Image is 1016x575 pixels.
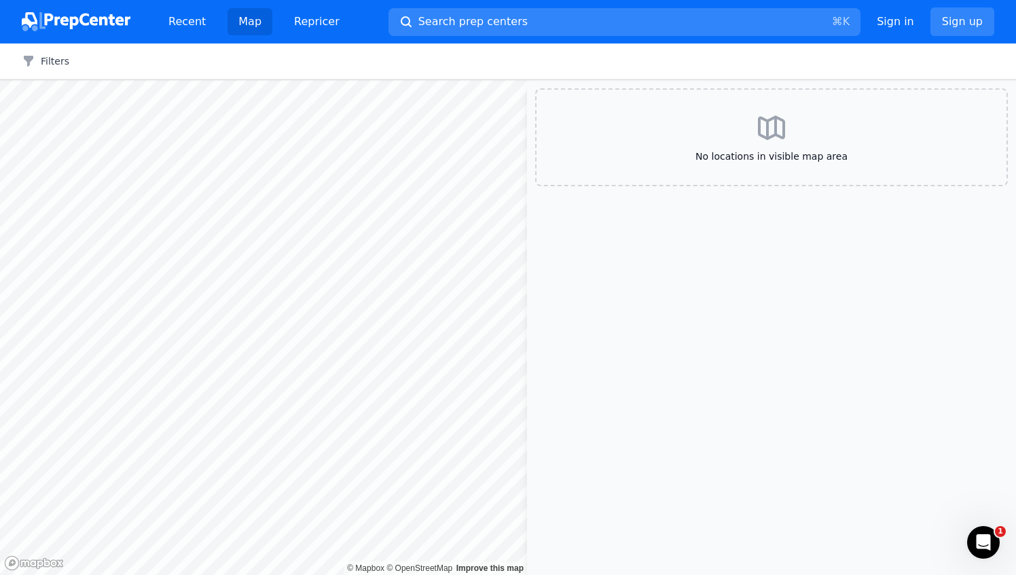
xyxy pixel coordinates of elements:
[347,563,384,573] a: Mapbox
[228,8,272,35] a: Map
[456,563,524,573] a: Map feedback
[283,8,350,35] a: Repricer
[4,555,64,571] a: Mapbox logo
[22,54,69,68] button: Filters
[877,14,914,30] a: Sign in
[843,15,850,28] kbd: K
[832,15,843,28] kbd: ⌘
[967,526,1000,559] iframe: Intercom live chat
[22,12,130,31] img: PrepCenter
[158,8,217,35] a: Recent
[930,7,994,36] a: Sign up
[386,563,452,573] a: OpenStreetMap
[388,8,860,36] button: Search prep centers⌘K
[558,150,985,163] span: No locations in visible map area
[418,14,528,30] span: Search prep centers
[995,526,1006,537] span: 1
